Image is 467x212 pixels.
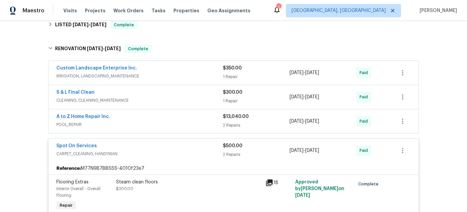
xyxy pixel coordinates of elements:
[56,151,223,157] span: CARPET_CLEANING, HANDYMAN
[56,66,137,70] a: Custom Landscape Enterprise Inc.
[295,180,344,198] span: Approved by [PERSON_NAME] on
[125,46,151,52] span: Complete
[56,90,95,95] a: S & L Final Clean
[360,147,370,154] span: Paid
[73,22,106,27] span: -
[360,94,370,100] span: Paid
[290,95,303,99] span: [DATE]
[56,180,89,184] span: Flooring Extras
[85,7,105,14] span: Projects
[116,179,261,185] div: Steam clean floors
[152,8,166,13] span: Tasks
[417,7,457,14] span: [PERSON_NAME]
[73,22,89,27] span: [DATE]
[23,7,44,14] span: Maestro
[207,7,250,14] span: Geo Assignments
[173,7,199,14] span: Properties
[223,114,249,119] span: $13,040.00
[46,38,421,59] div: RENOVATION [DATE]-[DATE]Complete
[87,46,103,51] span: [DATE]
[290,118,319,125] span: -
[91,22,106,27] span: [DATE]
[56,73,223,79] span: IRRIGATION, LANDSCAPING_MAINTENANCE
[55,21,106,29] h6: LISTED
[87,46,121,51] span: -
[295,193,310,198] span: [DATE]
[56,121,223,128] span: POOL_REPAIR
[223,151,290,158] div: 2 Repairs
[265,179,291,187] div: 18
[223,73,290,80] div: 1 Repair
[48,162,419,174] div: M77N9B7BBSSS-4010f23e7
[223,144,242,148] span: $500.00
[111,22,137,28] span: Complete
[56,144,97,148] a: Spot On Services
[276,4,281,11] div: 1
[290,70,303,75] span: [DATE]
[305,119,319,124] span: [DATE]
[223,98,290,104] div: 1 Repair
[358,181,381,187] span: Complete
[105,46,121,51] span: [DATE]
[290,69,319,76] span: -
[56,97,223,104] span: CLEANING, CLEANING_MAINTENANCE
[305,70,319,75] span: [DATE]
[223,122,290,129] div: 2 Repairs
[305,148,319,153] span: [DATE]
[305,95,319,99] span: [DATE]
[46,17,421,33] div: LISTED [DATE]-[DATE]Complete
[56,165,81,172] b: Reference:
[290,147,319,154] span: -
[290,94,319,100] span: -
[290,119,303,124] span: [DATE]
[360,69,370,76] span: Paid
[55,45,121,53] h6: RENOVATION
[56,114,110,119] a: A to Z Home Repair Inc.
[56,187,100,197] span: Interior Overall - Overall Flooring
[290,148,303,153] span: [DATE]
[292,7,386,14] span: [GEOGRAPHIC_DATA], [GEOGRAPHIC_DATA]
[63,7,77,14] span: Visits
[116,187,133,191] span: $300.00
[223,66,242,70] span: $350.00
[57,202,75,209] span: Repair
[113,7,144,14] span: Work Orders
[360,118,370,125] span: Paid
[223,90,242,95] span: $300.00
